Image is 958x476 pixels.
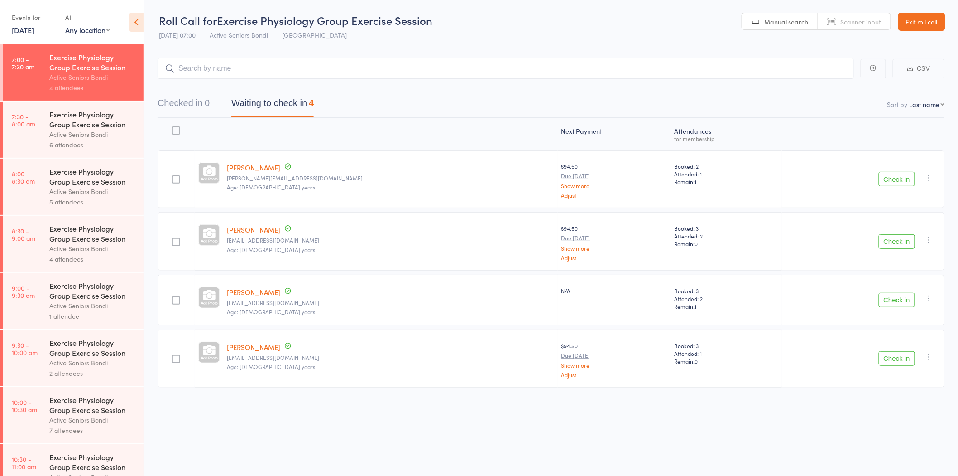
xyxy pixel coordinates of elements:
button: Waiting to check in4 [231,93,314,117]
small: Due [DATE] [561,352,667,359]
span: Age: [DEMOGRAPHIC_DATA] years [227,363,315,370]
div: 0 [205,98,210,108]
div: 6 attendees [49,140,136,150]
div: 2 attendees [49,368,136,379]
div: Exercise Physiology Group Exercise Session [49,281,136,301]
span: Attended: 1 [675,350,779,357]
time: 7:00 - 7:30 am [12,56,34,70]
div: Active Seniors Bondi [49,243,136,254]
span: Remain: [675,302,779,310]
a: Show more [561,183,667,189]
span: Manual search [765,17,809,26]
a: [PERSON_NAME] [227,225,280,234]
div: Last name [910,100,940,109]
time: 9:00 - 9:30 am [12,284,35,299]
div: Active Seniors Bondi [49,301,136,311]
a: Exit roll call [898,13,945,31]
div: Exercise Physiology Group Exercise Session [49,452,136,472]
a: Show more [561,245,667,251]
a: [PERSON_NAME] [227,287,280,297]
div: Atten­dances [671,122,782,146]
span: Attended: 2 [675,295,779,302]
a: Show more [561,362,667,368]
div: Any location [65,25,110,35]
a: [PERSON_NAME] [227,163,280,172]
time: 8:00 - 8:30 am [12,170,35,185]
a: 8:00 -8:30 amExercise Physiology Group Exercise SessionActive Seniors Bondi5 attendees [3,159,144,215]
span: Age: [DEMOGRAPHIC_DATA] years [227,183,315,191]
small: prueph@gmail.com [227,355,554,361]
button: Check in [879,293,915,307]
a: [DATE] [12,25,34,35]
div: 4 [309,98,314,108]
span: Scanner input [841,17,881,26]
a: 10:00 -10:30 amExercise Physiology Group Exercise SessionActive Seniors Bondi7 attendees [3,387,144,443]
span: Active Seniors Bondi [210,30,268,39]
input: Search by name [158,58,854,79]
button: Checked in0 [158,93,210,117]
div: Exercise Physiology Group Exercise Session [49,166,136,186]
span: Remain: [675,357,779,365]
a: 9:00 -9:30 amExercise Physiology Group Exercise SessionActive Seniors Bondi1 attendee [3,273,144,329]
small: eric@emb.net.au [227,175,554,181]
div: At [65,10,110,25]
div: 1 attendee [49,311,136,321]
span: 0 [695,240,698,248]
button: CSV [893,59,944,78]
div: Active Seniors Bondi [49,72,136,83]
small: Due [DATE] [561,173,667,179]
span: Remain: [675,240,779,248]
div: Exercise Physiology Group Exercise Session [49,52,136,72]
span: 0 [695,357,698,365]
div: Active Seniors Bondi [49,415,136,425]
small: thepeterlynch@gmail.com [227,300,554,306]
button: Check in [879,234,915,249]
span: Booked: 3 [675,287,779,295]
small: Due [DATE] [561,235,667,241]
time: 7:30 - 8:00 am [12,113,35,127]
div: 5 attendees [49,197,136,207]
div: 7 attendees [49,425,136,436]
div: 4 attendees [49,83,136,93]
time: 8:30 - 9:00 am [12,227,35,242]
time: 10:00 - 10:30 am [12,398,37,413]
a: [PERSON_NAME] [227,342,280,352]
div: $94.50 [561,224,667,260]
div: Exercise Physiology Group Exercise Session [49,109,136,129]
div: Active Seniors Bondi [49,129,136,140]
small: andrewdurante21@gmail.com [227,237,554,243]
span: Booked: 2 [675,162,779,170]
a: 8:30 -9:00 amExercise Physiology Group Exercise SessionActive Seniors Bondi4 attendees [3,216,144,272]
span: [DATE] 07:00 [159,30,196,39]
span: Attended: 1 [675,170,779,178]
div: Events for [12,10,56,25]
time: 9:30 - 10:00 am [12,341,38,356]
div: N/A [561,287,667,295]
span: 1 [695,178,697,185]
span: Exercise Physiology Group Exercise Session [217,13,432,28]
span: Remain: [675,178,779,185]
div: Exercise Physiology Group Exercise Session [49,223,136,243]
span: Roll Call for [159,13,217,28]
button: Check in [879,351,915,366]
span: Booked: 3 [675,342,779,350]
button: Check in [879,172,915,186]
span: Booked: 3 [675,224,779,232]
span: Age: [DEMOGRAPHIC_DATA] years [227,308,315,316]
div: Exercise Physiology Group Exercise Session [49,338,136,358]
span: 1 [695,302,697,310]
div: for membership [675,136,779,141]
div: Active Seniors Bondi [49,358,136,368]
span: Attended: 2 [675,232,779,240]
a: Adjust [561,192,667,198]
div: Active Seniors Bondi [49,186,136,197]
div: $94.50 [561,342,667,378]
span: [GEOGRAPHIC_DATA] [282,30,347,39]
a: 7:00 -7:30 amExercise Physiology Group Exercise SessionActive Seniors Bondi4 attendees [3,44,144,101]
div: $94.50 [561,162,667,198]
time: 10:30 - 11:00 am [12,456,36,470]
a: Adjust [561,255,667,261]
div: Exercise Physiology Group Exercise Session [49,395,136,415]
a: 7:30 -8:00 amExercise Physiology Group Exercise SessionActive Seniors Bondi6 attendees [3,102,144,158]
div: 4 attendees [49,254,136,264]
